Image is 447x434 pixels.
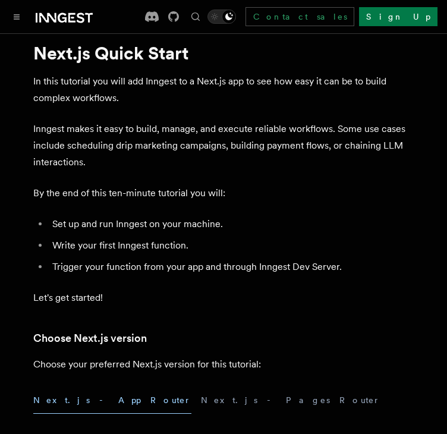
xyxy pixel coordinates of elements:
[49,237,414,254] li: Write your first Inngest function.
[49,259,414,275] li: Trigger your function from your app and through Inngest Dev Server.
[49,216,414,232] li: Set up and run Inngest on your machine.
[359,7,437,26] a: Sign Up
[188,10,203,24] button: Find something...
[33,185,414,202] p: By the end of this ten-minute tutorial you will:
[201,387,380,414] button: Next.js - Pages Router
[33,356,414,373] p: Choose your preferred Next.js version for this tutorial:
[33,42,414,64] h1: Next.js Quick Start
[33,121,414,171] p: Inngest makes it easy to build, manage, and execute reliable workflows. Some use cases include sc...
[10,10,24,24] button: Toggle navigation
[33,330,147,347] a: Choose Next.js version
[33,290,414,306] p: Let's get started!
[33,73,414,106] p: In this tutorial you will add Inngest to a Next.js app to see how easy it can be to build complex...
[207,10,236,24] button: Toggle dark mode
[33,387,191,414] button: Next.js - App Router
[245,7,354,26] a: Contact sales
